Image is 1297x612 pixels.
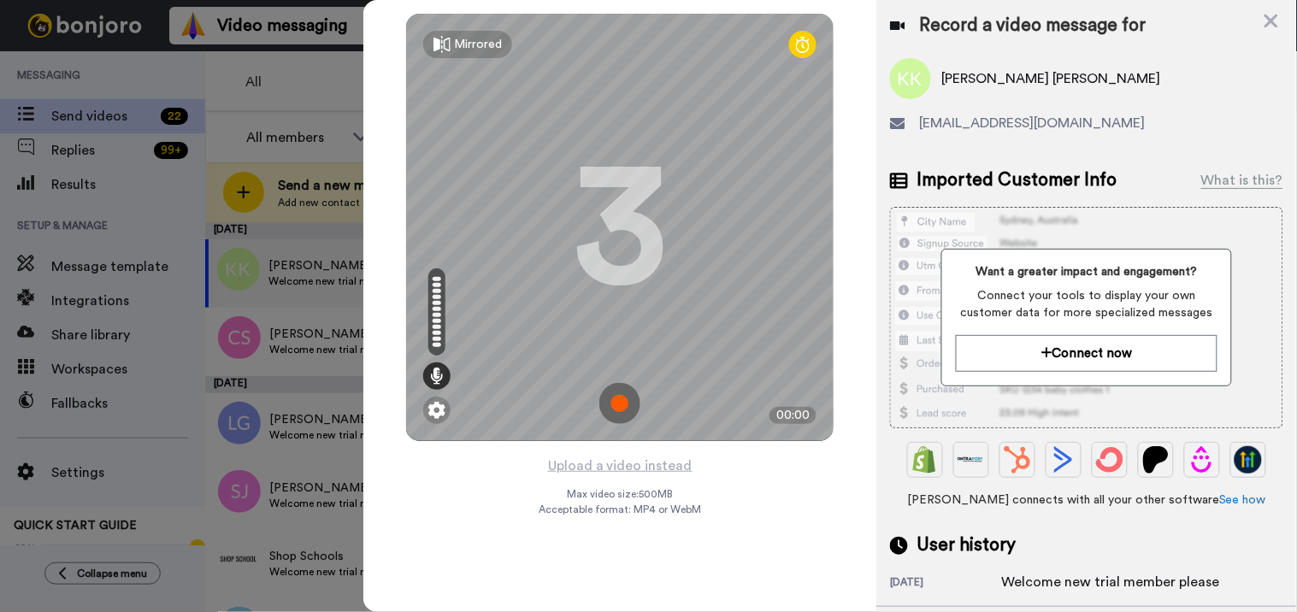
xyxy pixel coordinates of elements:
[1001,572,1219,592] div: Welcome new trial member please
[890,491,1283,509] span: [PERSON_NAME] connects with all your other software
[573,163,667,291] div: 3
[956,335,1217,372] button: Connect now
[1235,446,1262,474] img: GoHighLevel
[1004,446,1031,474] img: Hubspot
[543,455,698,477] button: Upload a video instead
[1050,446,1077,474] img: ActiveCampaign
[890,575,1001,592] div: [DATE]
[958,446,985,474] img: Ontraport
[911,446,939,474] img: Shopify
[1201,170,1283,191] div: What is this?
[956,263,1217,280] span: Want a greater impact and engagement?
[917,533,1016,558] span: User history
[769,407,817,424] div: 00:00
[599,383,640,424] img: ic_record_start.svg
[428,402,445,419] img: ic_gear.svg
[1096,446,1123,474] img: ConvertKit
[539,503,702,516] span: Acceptable format: MP4 or WebM
[567,487,673,501] span: Max video size: 500 MB
[956,287,1217,321] span: Connect your tools to display your own customer data for more specialized messages
[1142,446,1170,474] img: Patreon
[919,113,1145,133] span: [EMAIL_ADDRESS][DOMAIN_NAME]
[1188,446,1216,474] img: Drip
[917,168,1117,193] span: Imported Customer Info
[1219,494,1266,506] a: See how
